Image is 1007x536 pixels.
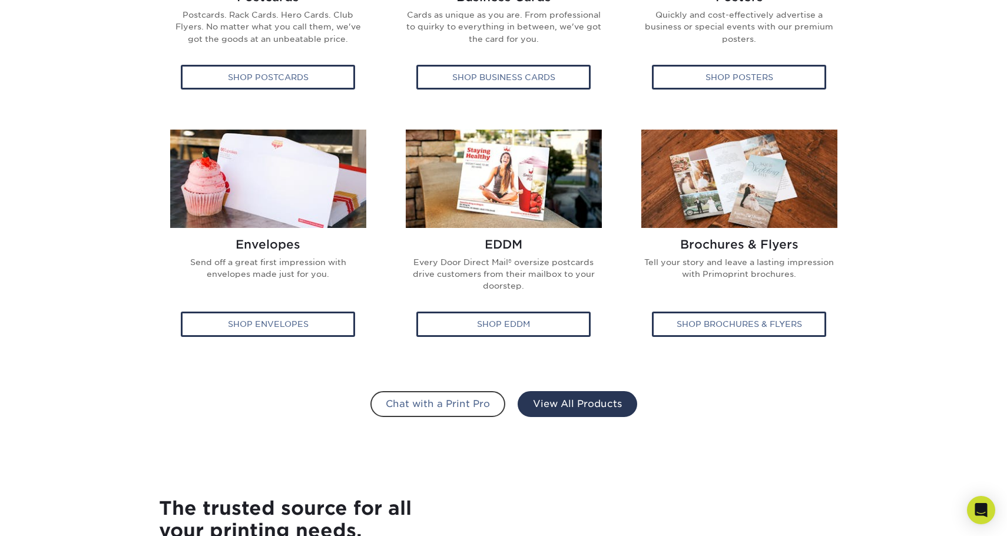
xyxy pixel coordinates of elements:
[416,65,591,90] div: Shop Business Cards
[640,9,839,54] p: Quickly and cost-effectively advertise a business or special events with our premium posters.
[652,312,826,336] div: Shop Brochures & Flyers
[395,130,612,349] a: EDDM EDDM Every Door Direct Mail® oversize postcards drive customers from their mailbox to your d...
[630,130,848,349] a: Brochures & Flyers Brochures & Flyers Tell your story and leave a lasting impression with Primopr...
[370,391,505,417] a: Chat with a Print Pro
[406,130,602,228] img: EDDM
[652,65,826,90] div: Shop Posters
[168,9,367,54] p: Postcards. Rack Cards. Hero Cards. Club Flyers. No matter what you call them, we've got the goods...
[170,130,366,228] img: Envelopes
[404,9,603,54] p: Cards as unique as you are. From professional to quirky to everything in between, we've got the c...
[159,130,377,349] a: Envelopes Envelopes Send off a great first impression with envelopes made just for you. Shop Enve...
[641,130,837,228] img: Brochures & Flyers
[168,256,367,290] p: Send off a great first impression with envelopes made just for you.
[640,237,839,252] h2: Brochures & Flyers
[404,256,603,302] p: Every Door Direct Mail® oversize postcards drive customers from their mailbox to your doorstep.
[181,312,355,336] div: Shop Envelopes
[967,496,995,524] div: Open Intercom Messenger
[181,65,355,90] div: Shop Postcards
[416,312,591,336] div: Shop EDDM
[640,256,839,290] p: Tell your story and leave a lasting impression with Primoprint brochures.
[404,237,603,252] h2: EDDM
[518,391,637,417] a: View All Products
[168,237,367,252] h2: Envelopes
